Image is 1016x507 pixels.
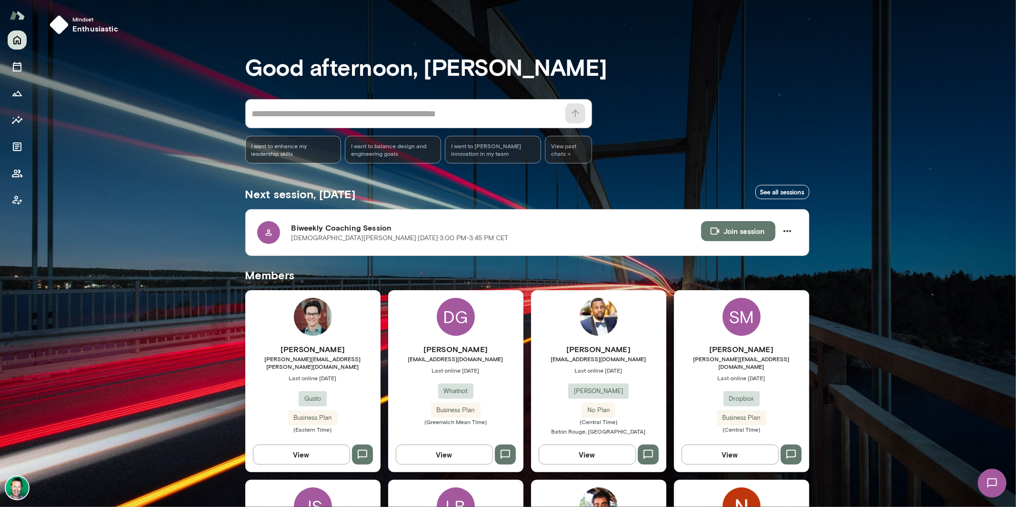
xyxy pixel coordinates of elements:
a: See all sessions [755,185,809,200]
span: [PERSON_NAME][EMAIL_ADDRESS][PERSON_NAME][DOMAIN_NAME] [245,355,381,370]
h3: Good afternoon, [PERSON_NAME] [245,53,809,80]
div: I want to enhance my leadership skills [245,136,342,163]
h6: [PERSON_NAME] [531,344,666,355]
button: Mindsetenthusiastic [46,11,126,38]
span: [EMAIL_ADDRESS][DOMAIN_NAME] [531,355,666,363]
span: Business Plan [717,413,766,423]
h6: Biweekly Coaching Session [292,222,701,233]
div: I want to [PERSON_NAME] innovation in my team [445,136,541,163]
button: Home [8,30,27,50]
h6: [PERSON_NAME] [245,344,381,355]
span: Business Plan [431,406,481,415]
p: [DEMOGRAPHIC_DATA][PERSON_NAME] · [DATE] · 3:00 PM-3:45 PM CET [292,233,509,243]
div: SM [723,298,761,336]
img: Anthony Buchanan [580,298,618,336]
span: [EMAIL_ADDRESS][DOMAIN_NAME] [388,355,523,363]
span: Last online [DATE] [245,374,381,382]
button: View [539,445,636,465]
div: DG [437,298,475,336]
span: Whatnot [438,386,473,396]
button: Documents [8,137,27,156]
span: Last online [DATE] [531,366,666,374]
button: View [253,445,350,465]
span: Gusto [299,394,327,404]
span: [PERSON_NAME][EMAIL_ADDRESS][DOMAIN_NAME] [674,355,809,370]
span: Mindset [72,15,118,23]
span: Dropbox [724,394,760,404]
span: I want to [PERSON_NAME] innovation in my team [451,142,535,157]
span: [PERSON_NAME] [568,386,629,396]
span: Last online [DATE] [388,366,523,374]
span: No Plan [582,406,615,415]
h5: Members [245,267,809,283]
h6: [PERSON_NAME] [388,344,523,355]
img: Brian Lawrence [6,477,29,499]
button: View [396,445,493,465]
div: I want to balance design and engineering goals [345,136,441,163]
button: Growth Plan [8,84,27,103]
button: Sessions [8,57,27,76]
img: Mento [10,6,25,24]
img: Daniel Flynn [294,298,332,336]
span: Baton Rouge, [GEOGRAPHIC_DATA] [552,428,646,435]
h6: [PERSON_NAME] [674,344,809,355]
span: (Central Time) [531,418,666,426]
button: Join session [701,221,775,241]
span: (Greenwich Mean Time) [388,418,523,426]
span: View past chats -> [545,136,592,163]
span: Business Plan [288,413,338,423]
span: I want to enhance my leadership skills [251,142,335,157]
button: Client app [8,191,27,210]
img: mindset [50,15,69,34]
span: I want to balance design and engineering goals [351,142,435,157]
span: (Eastern Time) [245,426,381,433]
h6: enthusiastic [72,23,118,34]
button: Members [8,164,27,183]
span: (Central Time) [674,426,809,433]
button: View [682,445,779,465]
h5: Next session, [DATE] [245,186,356,202]
button: Insights [8,111,27,130]
span: Last online [DATE] [674,374,809,382]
